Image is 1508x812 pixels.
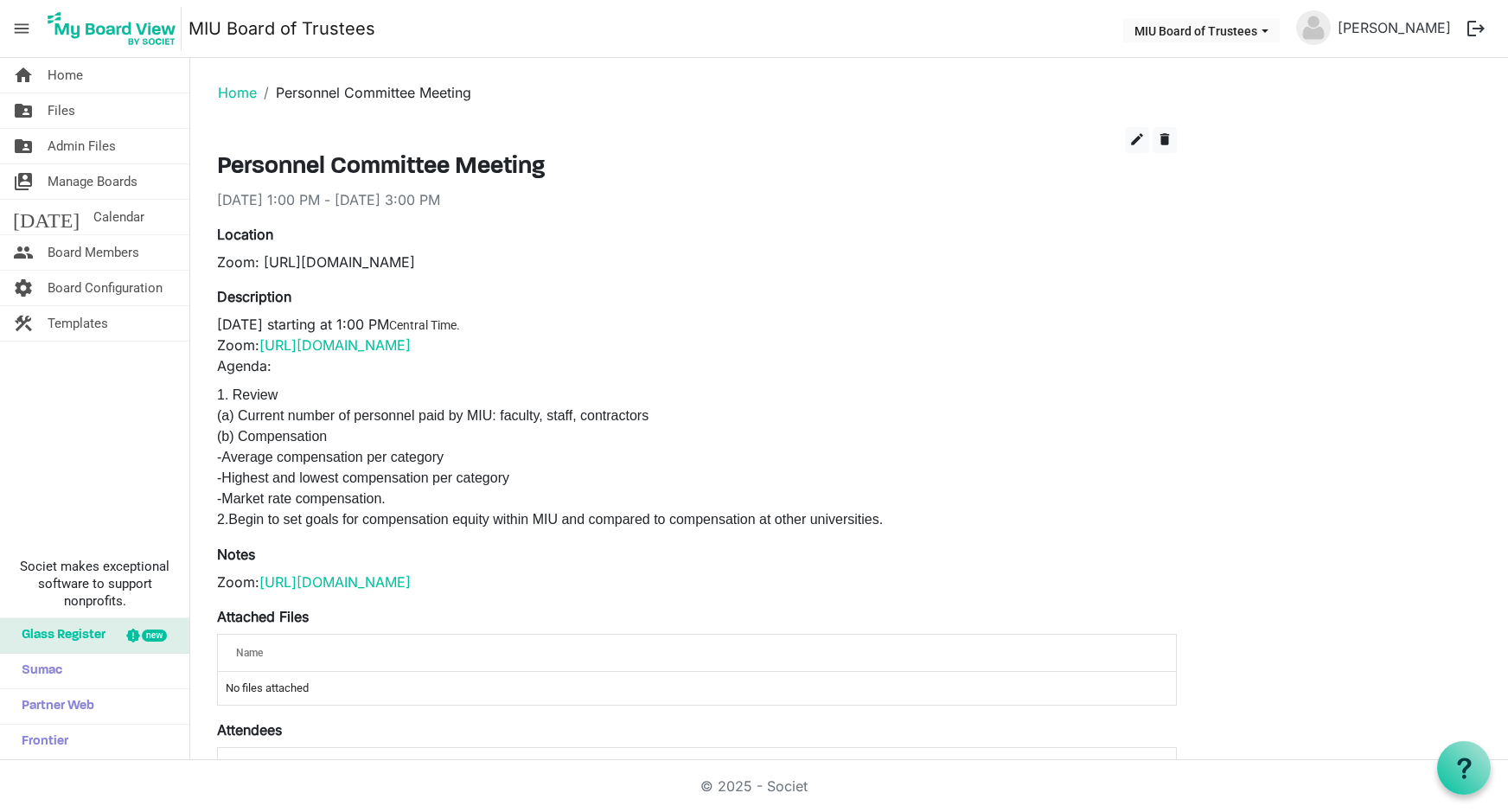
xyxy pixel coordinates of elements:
[48,58,83,93] span: Home
[93,200,144,234] span: Calendar
[217,252,1177,272] div: Zoom: [URL][DOMAIN_NAME]
[217,491,386,506] span: -Market rate compensation.
[1296,10,1331,45] img: no-profile-picture.svg
[13,306,34,341] span: construction
[217,450,444,464] span: -Average compensation per category
[257,82,471,103] li: Personnel Committee Meeting
[48,164,137,199] span: Manage Boards
[236,647,263,659] span: Name
[1125,127,1149,153] button: edit
[217,408,649,423] span: (a) Current number of personnel paid by MIU: faculty, staff, contractors
[1153,127,1177,153] button: delete
[48,271,163,305] span: Board Configuration
[217,512,883,527] span: 2.Begin to set goals for compensation equity within MIU and compared to compensation at other uni...
[218,672,1176,705] td: No files attached
[217,387,278,402] span: 1. Review
[13,129,34,163] span: folder_shared
[217,606,309,627] label: Attached Files
[217,336,415,374] span: Zoom: Agenda:
[188,11,375,46] a: MIU Board of Trustees
[1129,131,1145,147] span: edit
[8,558,182,610] span: Societ makes exceptional software to support nonprofits.
[13,200,80,234] span: [DATE]
[217,470,509,485] span: -Highest and lowest compensation per category
[42,7,182,50] img: My Board View Logo
[1458,10,1494,47] button: logout
[217,153,1177,182] h3: Personnel Committee Meeting
[1157,131,1173,147] span: delete
[217,286,291,307] label: Description
[142,630,167,642] div: new
[48,93,75,128] span: Files
[13,93,34,128] span: folder_shared
[389,318,460,332] span: Central Time.
[259,336,411,354] a: [URL][DOMAIN_NAME]
[48,129,116,163] span: Admin Files
[48,306,108,341] span: Templates
[42,7,188,50] a: My Board View Logo
[13,725,68,759] span: Frontier
[217,719,282,740] label: Attendees
[1331,10,1458,45] a: [PERSON_NAME]
[13,58,34,93] span: home
[217,429,327,444] span: (b) Compensation
[217,224,273,245] label: Location
[13,271,34,305] span: settings
[1123,18,1280,42] button: MIU Board of Trustees dropdownbutton
[13,164,34,199] span: switch_account
[13,654,62,688] span: Sumac
[217,573,415,591] span: Zoom:
[218,84,257,101] a: Home
[13,689,94,724] span: Partner Web
[48,235,139,270] span: Board Members
[700,777,808,795] a: © 2025 - Societ
[217,544,255,565] label: Notes
[259,573,411,591] a: [URL][DOMAIN_NAME]
[13,235,34,270] span: people
[5,12,38,45] span: menu
[13,618,105,653] span: Glass Register
[217,314,1177,376] p: [DATE] starting at 1:00 PM
[217,189,1177,210] div: [DATE] 1:00 PM - [DATE] 3:00 PM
